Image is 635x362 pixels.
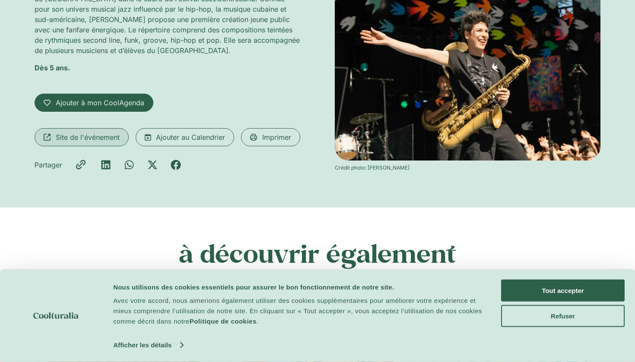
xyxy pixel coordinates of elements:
span: Imprimer [262,132,291,142]
span: Ajouter à mon CoolAgenda [56,98,144,108]
span: Site de l'événement [56,132,120,142]
div: Crédit photo: [PERSON_NAME] [335,164,600,172]
a: Afficher les détails [113,339,183,352]
div: Partager [35,160,62,170]
a: Politique de cookies [190,318,257,325]
a: Site de l'événement [35,128,129,146]
button: Tout accepter [501,280,625,302]
a: Ajouter au Calendrier [136,128,234,146]
div: Partager sur facebook [171,160,181,170]
div: Nous utilisons des cookies essentiels pour assurer le bon fonctionnement de notre site. [113,282,491,292]
div: Partager sur linkedin [101,160,111,170]
strong: Dès 5 ans. [35,63,70,72]
span: . [257,318,259,325]
img: logo [33,312,79,319]
span: Ajouter au Calendrier [156,132,225,142]
a: Ajouter à mon CoolAgenda [35,94,153,112]
div: Partager sur whatsapp [124,160,134,170]
h2: à découvrir également [35,239,600,268]
a: Imprimer [241,128,300,146]
span: Avec votre accord, nous aimerions également utiliser des cookies supplémentaires pour améliorer v... [113,297,482,325]
button: Refuser [501,305,625,327]
div: Partager sur x-twitter [147,160,158,170]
